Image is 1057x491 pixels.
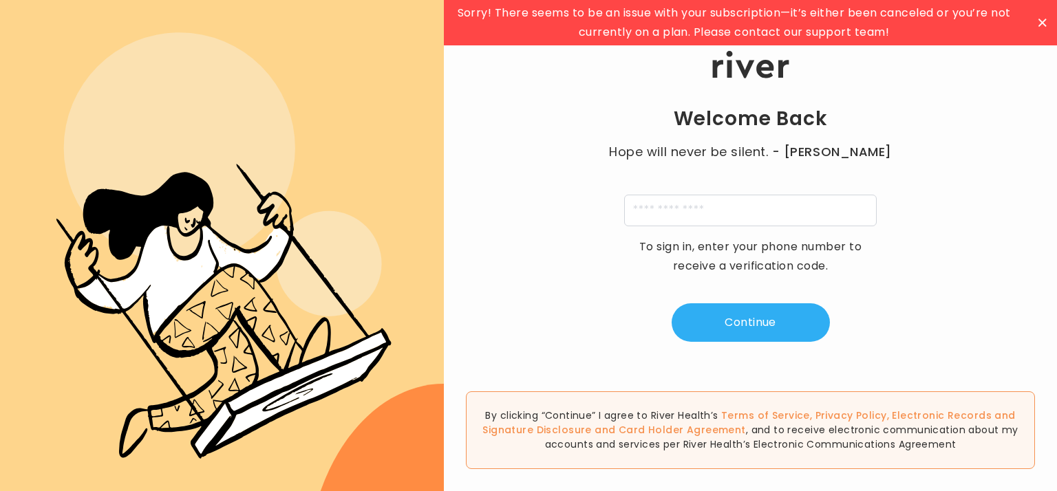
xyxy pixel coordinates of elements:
a: Electronic Records and Signature Disclosure [482,408,1015,437]
p: Hope will never be silent. [596,142,906,162]
a: Privacy Policy [815,408,887,422]
div: By clicking “Continue” I agree to River Health’s [466,391,1035,469]
span: Sorry! There seems to be an issue with your subscription—it’s either been canceled or you’re not ... [447,3,1021,42]
span: , , and [482,408,1015,437]
button: Continue [672,303,830,342]
h1: Welcome Back [674,107,828,131]
span: , and to receive electronic communication about my accounts and services per River Health’s Elect... [545,423,1018,451]
span: - [PERSON_NAME] [772,142,892,162]
p: To sign in, enter your phone number to receive a verification code. [630,237,871,276]
a: Terms of Service [721,408,810,422]
a: Card Holder Agreement [619,423,746,437]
